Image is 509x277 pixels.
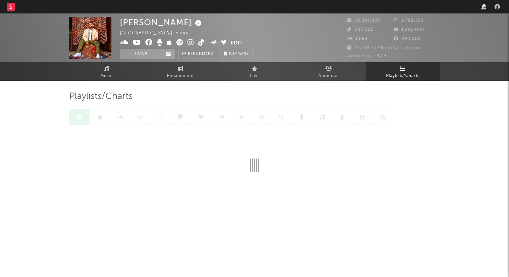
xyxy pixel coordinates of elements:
a: Playlists/Charts [366,62,440,81]
span: 1,290,000 [394,28,424,32]
span: Jump Score: 47.4 [347,54,387,58]
span: Playlists/Charts [386,72,419,80]
span: Summary [229,52,249,56]
a: Engagement [143,62,217,81]
a: Benchmark [178,49,217,59]
span: 898,000 [394,37,421,41]
a: Live [217,62,292,81]
div: [PERSON_NAME] [120,17,203,28]
span: Engagement [167,72,194,80]
span: Benchmark [188,50,213,58]
a: Music [69,62,143,81]
a: Audience [292,62,366,81]
button: Track [120,49,162,59]
span: 3,059 [347,37,368,41]
span: 2,799,510 [394,19,423,23]
span: 19,397,083 [347,19,380,23]
button: Summary [220,49,252,59]
span: 15,338,779 Monthly Listeners [347,46,420,50]
button: Edit [231,39,243,47]
div: [GEOGRAPHIC_DATA] | Telugu [120,29,197,37]
span: Live [250,72,259,80]
span: Playlists/Charts [69,93,133,101]
span: Music [100,72,113,80]
span: Audience [318,72,339,80]
span: 207,000 [347,28,374,32]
